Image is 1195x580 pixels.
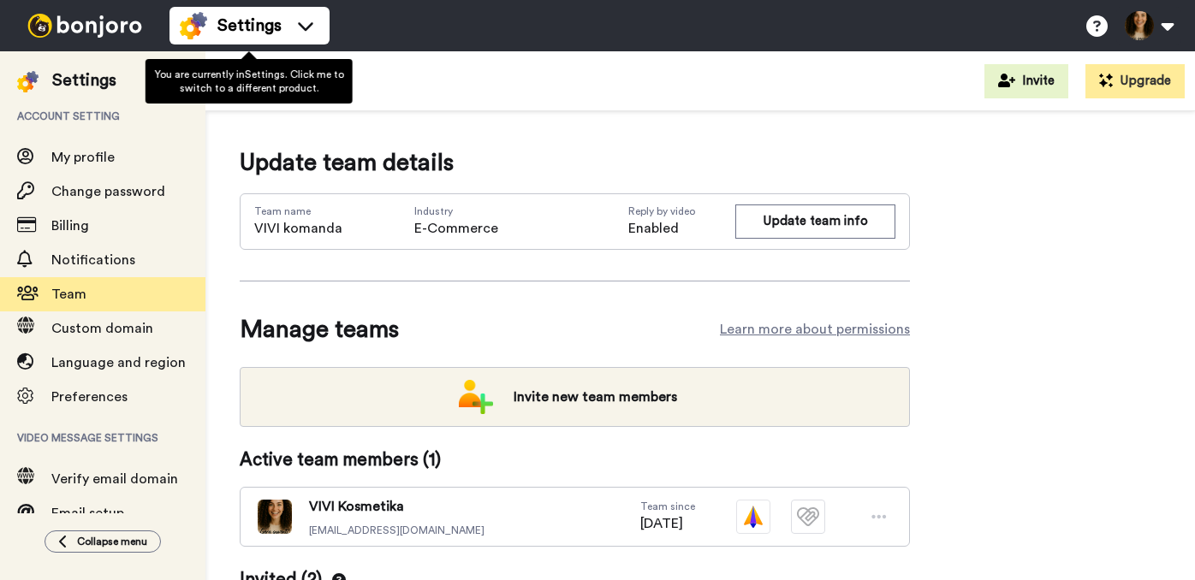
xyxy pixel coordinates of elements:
span: E-Commerce [414,218,498,239]
span: VIVI komanda [254,218,342,239]
span: Settings [217,14,282,38]
button: Invite [984,64,1068,98]
span: [DATE] [640,513,695,534]
span: Custom domain [51,322,153,335]
span: Preferences [51,390,128,404]
span: My profile [51,151,115,164]
span: VIVI Kosmetika [309,496,485,517]
button: Upgrade [1085,64,1185,98]
span: Billing [51,219,89,233]
span: Enabled [628,218,735,239]
a: Learn more about permissions [720,319,910,340]
span: Verify email domain [51,472,178,486]
img: 5f3f71f3-1951-44fd-bfe7-899c2b12bc95-1757674851.jpg [258,500,292,534]
img: settings-colored.svg [17,71,39,92]
img: vm-color.svg [736,500,770,534]
button: Update team info [735,204,895,238]
span: [EMAIL_ADDRESS][DOMAIN_NAME] [309,524,485,537]
span: Change password [51,185,165,198]
button: Collapse menu [45,530,161,553]
span: Email setup [51,506,124,520]
span: Collapse menu [77,535,147,548]
img: add-team.png [459,380,493,414]
div: Settings [52,68,116,92]
span: Language and region [51,356,186,370]
span: Industry [414,204,498,218]
span: Invite new team members [500,380,691,414]
span: Team since [640,500,695,513]
span: Team [51,287,86,301]
span: Update team details [240,145,910,180]
span: Notifications [51,253,135,267]
span: Active team members ( 1 ) [240,447,441,473]
span: Team name [254,204,342,218]
span: You are currently in Settings . Click me to switch to a different product. [154,69,343,93]
span: Manage teams [240,312,399,346]
span: Reply by video [628,204,735,218]
img: settings-colored.svg [180,12,207,39]
img: tm-plain.svg [791,500,825,534]
img: bj-logo-header-white.svg [21,14,149,38]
